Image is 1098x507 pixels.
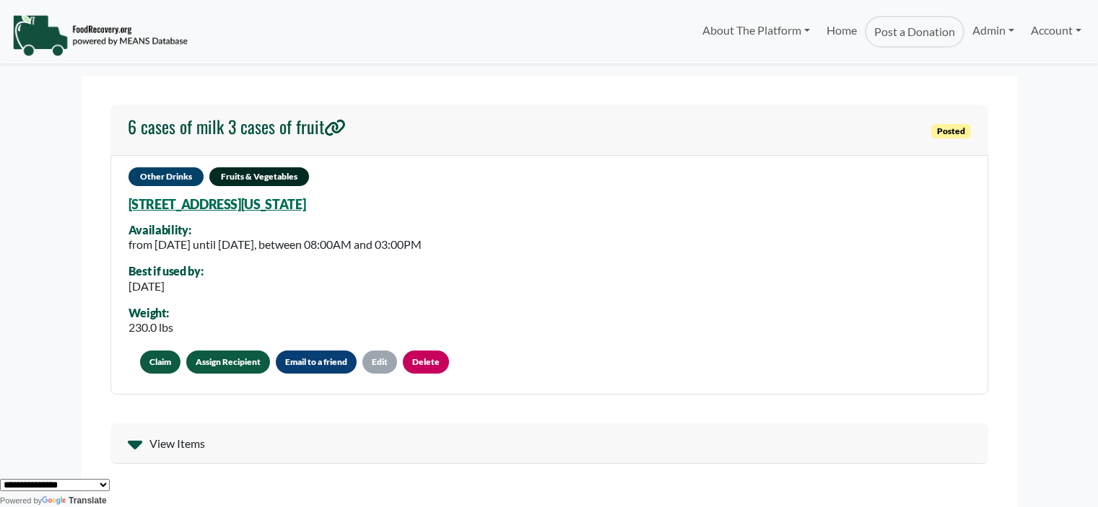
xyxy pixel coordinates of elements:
[209,167,309,186] span: Fruits & Vegetables
[128,116,346,137] h4: 6 cases of milk 3 cases of fruit
[276,351,357,374] button: Email to a friend
[128,307,173,319] div: Weight:
[140,351,180,374] button: Claim
[128,236,422,253] div: from [DATE] until [DATE], between 08:00AM and 03:00PM
[128,196,306,212] a: [STREET_ADDRESS][US_STATE]
[128,319,173,336] div: 230.0 lbs
[128,116,346,144] a: 6 cases of milk 3 cases of fruit
[149,435,205,452] span: View Items
[403,351,449,374] a: Delete
[186,351,270,374] a: Assign Recipient
[128,224,422,237] div: Availability:
[42,495,107,506] a: Translate
[964,16,1022,45] a: Admin
[42,496,69,506] img: Google Translate
[128,167,204,186] span: Other Drinks
[128,265,204,278] div: Best if used by:
[128,278,204,295] div: [DATE]
[931,124,971,138] span: Posted
[694,16,818,45] a: About The Platform
[818,16,864,48] a: Home
[12,14,188,57] img: NavigationLogo_FoodRecovery-91c16205cd0af1ed486a0f1a7774a6544ea792ac00100771e7dd3ec7c0e58e41.png
[1023,16,1089,45] a: Account
[865,16,964,48] a: Post a Donation
[362,351,397,374] a: Edit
